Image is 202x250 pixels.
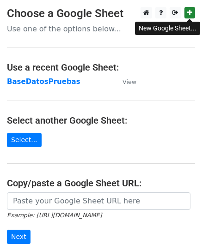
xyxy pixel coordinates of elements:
[122,78,136,85] small: View
[7,77,80,86] a: BaseDatosPruebas
[7,230,31,244] input: Next
[7,24,195,34] p: Use one of the options below...
[113,77,136,86] a: View
[135,22,200,35] div: New Google Sheet...
[7,115,195,126] h4: Select another Google Sheet:
[7,178,195,189] h4: Copy/paste a Google Sheet URL:
[7,62,195,73] h4: Use a recent Google Sheet:
[7,7,195,20] h3: Choose a Google Sheet
[7,192,190,210] input: Paste your Google Sheet URL here
[156,206,202,250] iframe: Chat Widget
[7,133,42,147] a: Select...
[7,212,102,219] small: Example: [URL][DOMAIN_NAME]
[156,206,202,250] div: Widget de chat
